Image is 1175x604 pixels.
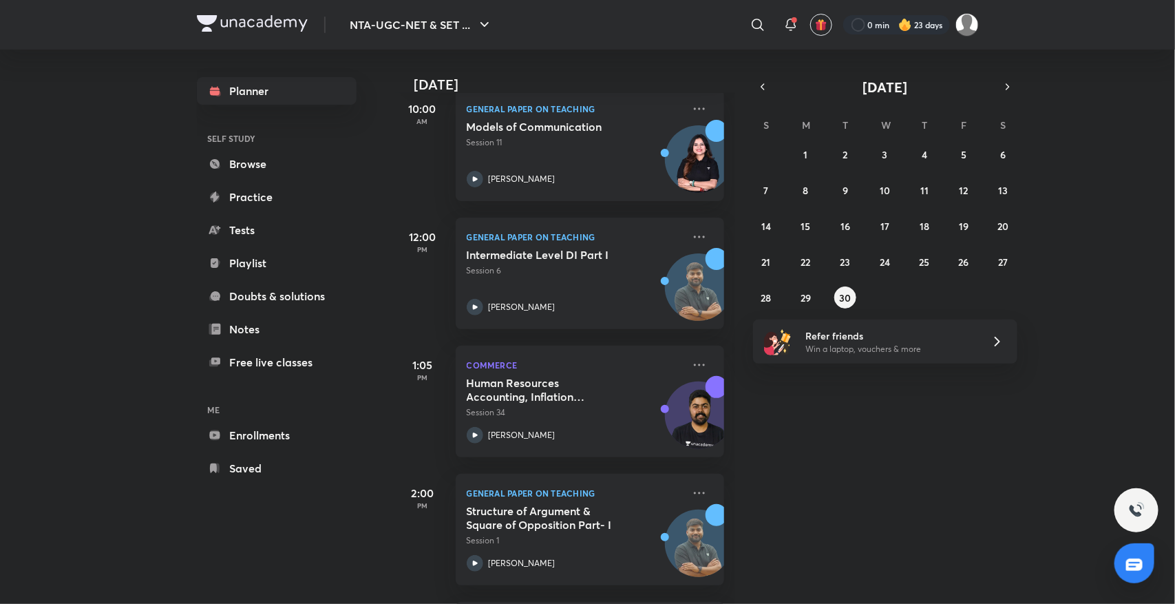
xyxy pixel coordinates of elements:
p: Session 1 [467,534,683,547]
a: Tests [197,216,357,244]
img: Company Logo [197,15,308,32]
button: September 21, 2025 [755,251,777,273]
h4: [DATE] [414,76,738,93]
abbr: September 3, 2025 [882,148,887,161]
abbr: September 28, 2025 [761,291,772,304]
abbr: September 15, 2025 [801,220,811,233]
abbr: Friday [961,118,966,132]
button: September 6, 2025 [993,143,1015,165]
abbr: September 18, 2025 [920,220,929,233]
abbr: September 22, 2025 [801,256,811,269]
abbr: September 2, 2025 [843,148,848,161]
button: September 17, 2025 [874,215,896,237]
p: [PERSON_NAME] [489,173,555,185]
abbr: September 23, 2025 [840,256,851,269]
button: September 14, 2025 [755,215,777,237]
abbr: September 17, 2025 [880,220,889,233]
button: NTA-UGC-NET & SET ... [342,11,501,39]
img: Avatar [666,389,732,455]
h5: Models of Communication [467,120,638,134]
a: Planner [197,77,357,105]
a: Browse [197,150,357,178]
button: September 15, 2025 [795,215,817,237]
h5: 10:00 [395,101,450,117]
button: September 5, 2025 [953,143,975,165]
abbr: September 9, 2025 [843,184,848,197]
h5: 2:00 [395,485,450,501]
p: PM [395,245,450,253]
button: September 30, 2025 [834,287,856,309]
button: September 9, 2025 [834,179,856,201]
p: General Paper on Teaching [467,485,683,501]
abbr: September 21, 2025 [762,256,771,269]
abbr: Wednesday [881,118,891,132]
abbr: Thursday [922,118,927,132]
button: September 24, 2025 [874,251,896,273]
abbr: Sunday [763,118,769,132]
button: September 28, 2025 [755,287,777,309]
button: September 25, 2025 [913,251,935,273]
p: Commerce [467,357,683,373]
abbr: Saturday [1001,118,1006,132]
abbr: September 26, 2025 [959,256,969,269]
a: Enrollments [197,421,357,449]
abbr: Tuesday [843,118,848,132]
img: Sakshi Nath [955,13,979,37]
button: September 8, 2025 [795,179,817,201]
p: [PERSON_NAME] [489,557,555,570]
abbr: September 29, 2025 [801,291,811,304]
abbr: September 12, 2025 [960,184,968,197]
abbr: September 13, 2025 [999,184,1008,197]
h5: 1:05 [395,357,450,373]
abbr: September 5, 2025 [961,148,966,161]
button: September 10, 2025 [874,179,896,201]
p: General Paper on Teaching [467,101,683,117]
button: avatar [810,14,832,36]
abbr: September 20, 2025 [998,220,1009,233]
button: September 18, 2025 [913,215,935,237]
abbr: Monday [803,118,811,132]
abbr: September 19, 2025 [959,220,968,233]
p: Session 34 [467,406,683,419]
button: September 26, 2025 [953,251,975,273]
h6: SELF STUDY [197,127,357,150]
abbr: September 7, 2025 [764,184,769,197]
img: Avatar [666,133,732,199]
button: September 19, 2025 [953,215,975,237]
p: [PERSON_NAME] [489,429,555,441]
img: referral [764,328,792,355]
img: ttu [1128,502,1145,519]
button: September 7, 2025 [755,179,777,201]
button: September 2, 2025 [834,143,856,165]
h5: Structure of Argument & Square of Opposition Part- I [467,504,638,532]
abbr: September 6, 2025 [1001,148,1006,161]
abbr: September 4, 2025 [922,148,927,161]
a: Practice [197,183,357,211]
a: Notes [197,315,357,343]
p: Session 11 [467,136,683,149]
button: September 23, 2025 [834,251,856,273]
abbr: September 14, 2025 [761,220,771,233]
abbr: September 24, 2025 [880,256,890,269]
button: September 11, 2025 [913,179,935,201]
h5: Human Resources Accounting, Inflation Accounting and Environmental Accounting [467,376,638,404]
p: Win a laptop, vouchers & more [805,343,975,355]
abbr: September 11, 2025 [920,184,929,197]
abbr: September 25, 2025 [919,256,929,269]
span: [DATE] [862,78,907,96]
abbr: September 27, 2025 [999,256,1008,269]
img: avatar [815,19,827,31]
h6: ME [197,398,357,421]
abbr: September 8, 2025 [803,184,809,197]
button: September 27, 2025 [993,251,1015,273]
p: Session 6 [467,264,683,277]
button: [DATE] [772,77,998,96]
abbr: September 30, 2025 [840,291,851,304]
a: Playlist [197,249,357,277]
a: Free live classes [197,348,357,376]
abbr: September 10, 2025 [880,184,890,197]
p: [PERSON_NAME] [489,301,555,313]
a: Saved [197,455,357,482]
img: Avatar [666,517,732,583]
button: September 3, 2025 [874,143,896,165]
